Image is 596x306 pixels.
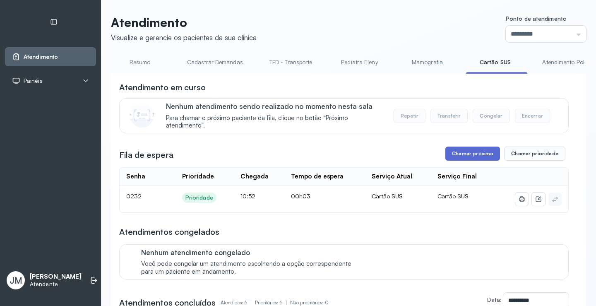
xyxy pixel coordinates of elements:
p: Nenhum atendimento sendo realizado no momento nesta sala [166,102,385,111]
span: Atendimento [24,53,58,60]
a: Resumo [111,55,169,69]
h3: Atendimento em curso [119,82,206,93]
a: Mamografia [398,55,456,69]
span: 0232 [126,193,142,200]
a: Cadastrar Demandas [179,55,251,69]
button: Chamar próximo [445,147,500,161]
span: Painéis [24,77,43,84]
label: Data: [487,296,502,303]
img: Imagem de CalloutCard [130,103,154,128]
div: Cartão SUS [372,193,424,200]
div: Chegada [240,173,269,181]
a: Cartão SUS [466,55,524,69]
div: Visualize e gerencie os pacientes da sua clínica [111,33,257,42]
p: Atendimento [111,15,257,30]
div: Prioridade [185,194,213,201]
span: | [250,299,252,306]
a: Atendimento [12,53,89,61]
span: | [286,299,287,306]
a: TFD - Transporte [261,55,321,69]
span: Ponto de atendimento [506,15,567,22]
h3: Atendimentos congelados [119,226,219,238]
span: 10:52 [240,193,255,200]
div: Prioridade [182,173,214,181]
a: Pediatra Eleny [330,55,388,69]
h3: Fila de espera [119,149,173,161]
div: Serviço Atual [372,173,412,181]
span: Você pode congelar um atendimento escolhendo a opção correspondente para um paciente em andamento. [141,260,360,276]
button: Chamar prioridade [504,147,565,161]
button: Congelar [473,109,509,123]
span: Cartão SUS [437,193,469,200]
button: Repetir [394,109,425,123]
div: Serviço Final [437,173,477,181]
button: Transferir [430,109,468,123]
span: Para chamar o próximo paciente da fila, clique no botão “Próximo atendimento”. [166,114,385,130]
button: Encerrar [515,109,550,123]
div: Senha [126,173,145,181]
p: Atendente [30,281,82,288]
div: Tempo de espera [291,173,344,181]
p: [PERSON_NAME] [30,273,82,281]
span: 00h03 [291,193,310,200]
p: Nenhum atendimento congelado [141,248,360,257]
